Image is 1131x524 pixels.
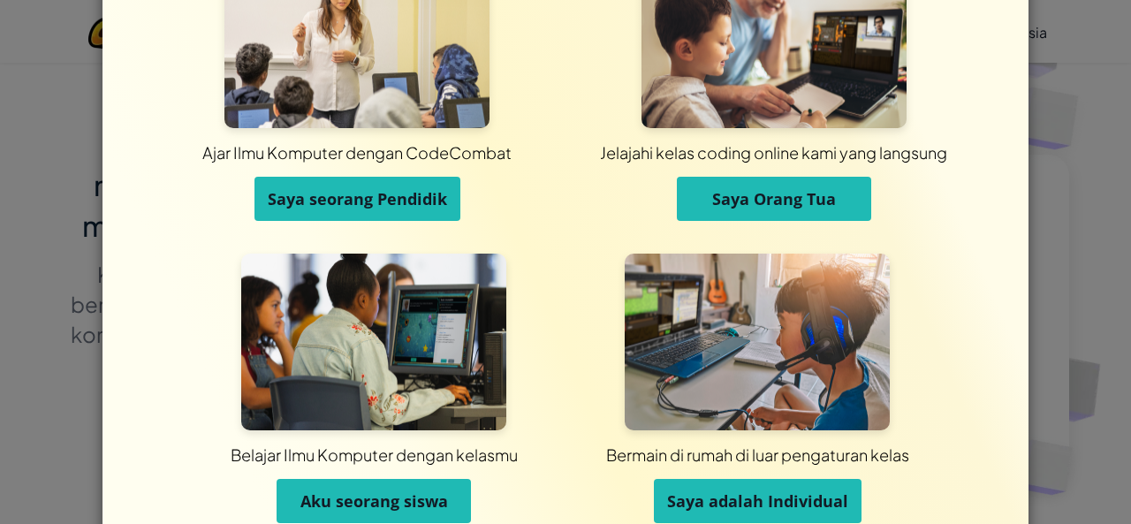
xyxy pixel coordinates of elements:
[712,188,836,209] span: Saya Orang Tua
[677,177,871,221] button: Saya Orang Tua
[277,479,471,523] button: Aku seorang siswa
[667,490,848,512] span: Saya adalah Individual
[625,254,890,430] img: Demi Individu
[254,177,460,221] button: Saya seorang Pendidik
[268,188,447,209] span: Saya seorang Pendidik
[241,254,506,430] img: Untuk Siswa
[654,479,862,523] button: Saya adalah Individual
[300,490,448,512] span: Aku seorang siswa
